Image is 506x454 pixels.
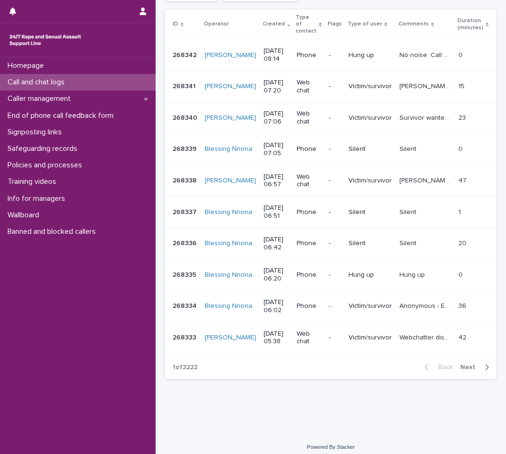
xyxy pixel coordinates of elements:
[458,81,466,91] p: 15
[205,271,252,279] a: Blessing Nnona
[165,165,504,197] tr: 268338268338 [PERSON_NAME] [DATE] 06:57Web chat-Victim/survivor[PERSON_NAME] disclosed that she w...
[399,238,418,248] p: Silent
[173,238,199,248] p: 268336
[348,177,392,185] p: Victim/survivor
[4,111,121,120] p: End of phone call feedback form
[329,239,341,248] p: -
[205,302,252,310] a: Blessing Nnona
[297,330,321,346] p: Web chat
[297,208,321,216] p: Phone
[329,51,341,59] p: -
[204,19,229,29] p: Operator
[205,83,256,91] a: [PERSON_NAME]
[173,50,199,59] p: 268342
[165,228,504,259] tr: 268336268336 Blessing Nnona [DATE] 06:42Phone-SilentSilentSilent 2020
[296,12,316,36] p: Type of contact
[460,364,481,371] span: Next
[458,143,465,153] p: 0
[173,332,198,342] p: 268333
[348,271,392,279] p: Hung up
[458,300,468,310] p: 36
[348,83,392,91] p: Victim/survivor
[165,197,504,228] tr: 268337268337 Blessing Nnona [DATE] 06:51Phone-SilentSilentSilent 11
[165,259,504,291] tr: 268335268335 Blessing Nnona [DATE] 06:20Phone-Hung upHung upHung up 00
[165,322,504,354] tr: 268333268333 [PERSON_NAME] [DATE] 05:38Web chat-Victim/survivorWebchatter disclosed that they mix...
[173,175,199,185] p: 268338
[264,236,289,252] p: [DATE] 06:42
[458,206,463,216] p: 1
[165,290,504,322] tr: 268334268334 Blessing Nnona [DATE] 06:02Phone-Victim/survivorAnonymous - Experienced SV, explored...
[205,208,252,216] a: Blessing Nnona
[458,112,468,122] p: 23
[264,330,289,346] p: [DATE] 05:38
[297,110,321,126] p: Web chat
[457,16,483,33] p: Duration (minutes)
[399,50,453,59] p: No noise. Call ended after SLW gave introduction message.
[329,83,341,91] p: -
[399,269,427,279] p: Hung up
[205,239,252,248] a: Blessing Nnona
[458,269,465,279] p: 0
[399,175,453,185] p: Jazmin disclosed that she was abused as a child and does not know what to think about it. It is a...
[8,31,83,50] img: rhQMoQhaT3yELyF149Cw
[173,19,178,29] p: ID
[165,102,504,134] tr: 268340268340 [PERSON_NAME] [DATE] 07:06Web chat-Victim/survivorSurvivor wanted to talk to her mum...
[173,300,199,310] p: 268334
[348,145,392,153] p: Silent
[264,267,289,283] p: [DATE] 06:20
[4,94,78,103] p: Caller management
[165,40,504,71] tr: 268342268342 [PERSON_NAME] [DATE] 08:14Phone-Hung upNo noise. Call ended after SLW gave introduct...
[4,211,47,220] p: Wallboard
[205,51,256,59] a: [PERSON_NAME]
[4,144,85,153] p: Safeguarding records
[264,47,289,63] p: [DATE] 08:14
[456,363,497,371] button: Next
[399,206,418,216] p: Silent
[4,194,73,203] p: Info for managers
[399,112,453,122] p: Survivor wanted to talk to her mum about rape but wanted to talk through it
[458,238,468,248] p: 20
[398,19,429,29] p: Comments
[4,61,51,70] p: Homepage
[205,145,252,153] a: Blessing Nnona
[329,334,341,342] p: -
[297,271,321,279] p: Phone
[329,208,341,216] p: -
[4,161,90,170] p: Policies and processes
[329,114,341,122] p: -
[264,141,289,157] p: [DATE] 07:05
[4,177,64,186] p: Training videos
[264,204,289,220] p: [DATE] 06:51
[297,79,321,95] p: Web chat
[264,298,289,314] p: [DATE] 06:02
[205,177,256,185] a: [PERSON_NAME]
[458,50,465,59] p: 0
[348,208,392,216] p: Silent
[4,78,72,87] p: Call and chat logs
[348,239,392,248] p: Silent
[348,334,392,342] p: Victim/survivor
[297,239,321,248] p: Phone
[329,271,341,279] p: -
[264,173,289,189] p: [DATE] 06:57
[307,444,355,450] a: Powered By Stacker
[348,302,392,310] p: Victim/survivor
[399,332,453,342] p: Webchatter disclosed that they mixed pills and drugs with their housemates and blacked out. Felt ...
[399,143,418,153] p: Silent
[205,114,256,122] a: [PERSON_NAME]
[173,81,198,91] p: 268341
[173,143,199,153] p: 268339
[348,114,392,122] p: Victim/survivor
[297,145,321,153] p: Phone
[264,110,289,126] p: [DATE] 07:06
[173,206,199,216] p: 268337
[173,269,198,279] p: 268335
[4,128,69,137] p: Signposting links
[348,51,392,59] p: Hung up
[348,19,382,29] p: Type of user
[432,364,453,371] span: Back
[173,112,199,122] p: 268340
[297,51,321,59] p: Phone
[263,19,285,29] p: Created
[458,175,468,185] p: 47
